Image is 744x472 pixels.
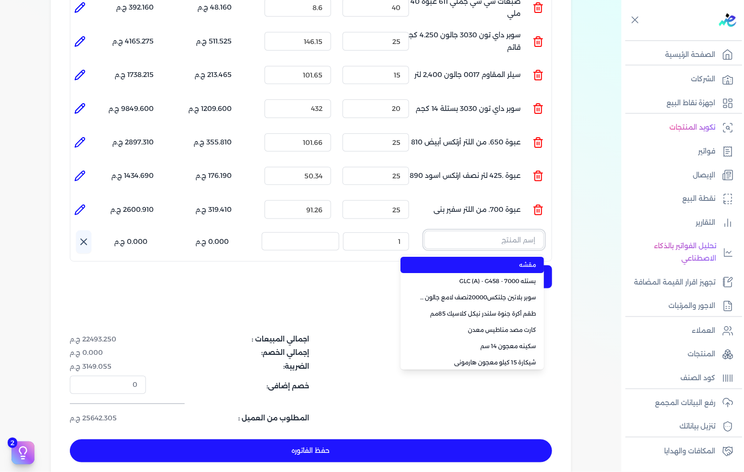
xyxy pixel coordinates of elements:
a: اجهزة نقاط البيع [622,93,738,113]
p: الاجور والمرتبات [668,300,715,312]
span: بستله 7000 - GLC (A) - G458 [420,277,536,285]
p: الصفحة الرئيسية [665,49,715,61]
a: رفع البيانات المجمع [622,393,738,413]
p: الشركات [691,73,715,86]
button: حفظ الفاتوره [70,439,552,462]
a: فواتير [622,142,738,162]
p: 4165.275 ج.م [112,35,154,48]
span: كارت مصد مناطيس معدن [420,326,536,334]
input: إسم المنتج [424,231,544,249]
img: logo [719,13,736,27]
button: 2 [11,441,34,464]
p: سيلر المقاوم 0017 جالون 2,400 لتر [415,62,521,88]
dd: 0.000 ج.م [70,348,146,358]
p: 213.465 ج.م [195,69,232,81]
p: تجهيز اقرار القيمة المضافة [634,276,715,289]
p: 392.160 ج.م [116,1,154,14]
ul: إسم المنتج [400,255,544,370]
a: تحليل الفواتير بالذكاء الاصطناعي [622,236,738,268]
p: 1434.690 ج.م [111,170,154,182]
p: 355.810 ج.م [194,136,232,149]
p: عبوة 700. من اللتر سفير بنى [434,197,521,222]
a: الإيصال [622,165,738,186]
p: المكافات والهدايا [664,445,715,458]
p: فواتير [698,145,715,158]
span: شيكارة 15 كيلو معجون هارمونى [420,358,536,367]
p: رفع البيانات المجمع [655,397,715,409]
dd: 25642.305 ج.م [70,414,146,424]
p: 176.190 ج.م [196,170,232,182]
p: 9849.600 ج.م [109,103,154,115]
a: المكافات والهدايا [622,441,738,461]
p: 1738.215 ج.م [115,69,154,81]
p: 511.525 ج.م [196,35,232,48]
p: 1209.600 ج.م [189,103,232,115]
p: المنتجات [688,348,715,361]
dt: الضريبة: [152,362,310,372]
dd: 22493.250 ج.م [70,334,146,344]
a: المنتجات [622,344,738,364]
p: سوبر داي تون 3030 جالون 4.250 كجم قائم [401,28,521,54]
p: العملاء [692,325,715,337]
a: تجهيز اقرار القيمة المضافة [622,273,738,293]
span: سكينه معجون 14 سم [420,342,536,351]
p: 0.000 ج.م [196,236,229,248]
a: نقطة البيع [622,189,738,209]
p: تحليل الفواتير بالذكاء الاصطناعي [626,240,716,264]
p: كود الصنف [680,372,715,384]
p: 48.160 ج.م [198,1,232,14]
a: التقارير [622,213,738,233]
p: 0.000 ج.م [114,236,148,248]
a: تكويد المنتجات [622,118,738,138]
p: 2600.910 ج.م [111,204,154,216]
p: 319.410 ج.م [196,204,232,216]
dt: اجمالي المبيعات : [152,334,310,344]
p: الإيصال [693,169,715,182]
p: التقارير [696,217,715,229]
p: سوبر داي تون 3030 بستلة 14 كجم [416,96,521,121]
a: الصفحة الرئيسية [622,45,738,65]
p: عبوة 650. من اللتر أرتكس أبيض 810 [411,130,521,155]
a: العملاء [622,321,738,341]
button: إسم المنتج [424,231,544,253]
p: تكويد المنتجات [669,121,715,134]
dt: المطلوب من العميل : [152,414,310,424]
p: نقطة البيع [682,193,715,205]
span: 2 [8,438,17,448]
p: تنزيل بياناتك [679,420,715,433]
a: الاجور والمرتبات [622,296,738,316]
a: الشركات [622,69,738,89]
dd: 3149.055 ج.م [70,362,146,372]
dt: خصم إضافى: [152,376,310,394]
a: تنزيل بياناتك [622,417,738,437]
span: سوبر بلاتين جلتكس20000نصف لامع جالون 2.7 لتر Base A [420,293,536,302]
p: اجهزة نقاط البيع [666,97,715,110]
p: 2897.310 ج.م [112,136,154,149]
span: مقشه [420,261,536,269]
a: كود الصنف [622,368,738,388]
p: عبوة .425 لتر نصف ارتكس اسود 890 [410,163,521,189]
span: طقم أكرة جنوة سلندر نيكل كلاسيك 85مم [420,309,536,318]
dt: إجمالي الخصم: [152,348,310,358]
